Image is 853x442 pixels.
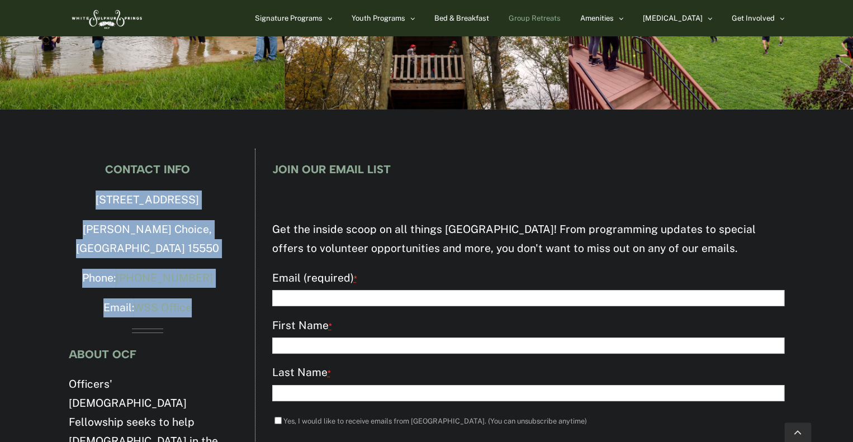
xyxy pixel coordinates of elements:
a: WSS Office [134,301,192,313]
img: White Sulphur Springs Logo [69,3,144,34]
h4: JOIN OUR EMAIL LIST [272,163,784,175]
p: Email: [69,298,226,317]
label: Last Name [272,363,784,383]
p: Get the inside scoop on all things [GEOGRAPHIC_DATA]! From programming updates to special offers ... [272,220,784,258]
label: Yes, I would like to receive emails from [GEOGRAPHIC_DATA]. (You can unsubscribe anytime) [283,417,587,425]
p: Phone: [69,269,226,288]
span: Group Retreats [509,15,561,22]
p: [PERSON_NAME] Choice, [GEOGRAPHIC_DATA] 15550 [69,220,226,258]
span: Get Involved [732,15,775,22]
h4: CONTACT INFO [69,163,226,175]
label: Email (required) [272,269,784,288]
label: First Name [272,316,784,336]
span: [MEDICAL_DATA] [643,15,703,22]
span: Bed & Breakfast [434,15,489,22]
a: [PHONE_NUMBER] [116,272,213,284]
abbr: required [329,321,332,331]
span: Amenities [580,15,614,22]
span: Youth Programs [352,15,405,22]
abbr: required [354,274,357,283]
h4: ABOUT OCF [69,348,226,360]
p: [STREET_ADDRESS] [69,191,226,210]
abbr: required [328,368,331,378]
span: Signature Programs [255,15,323,22]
